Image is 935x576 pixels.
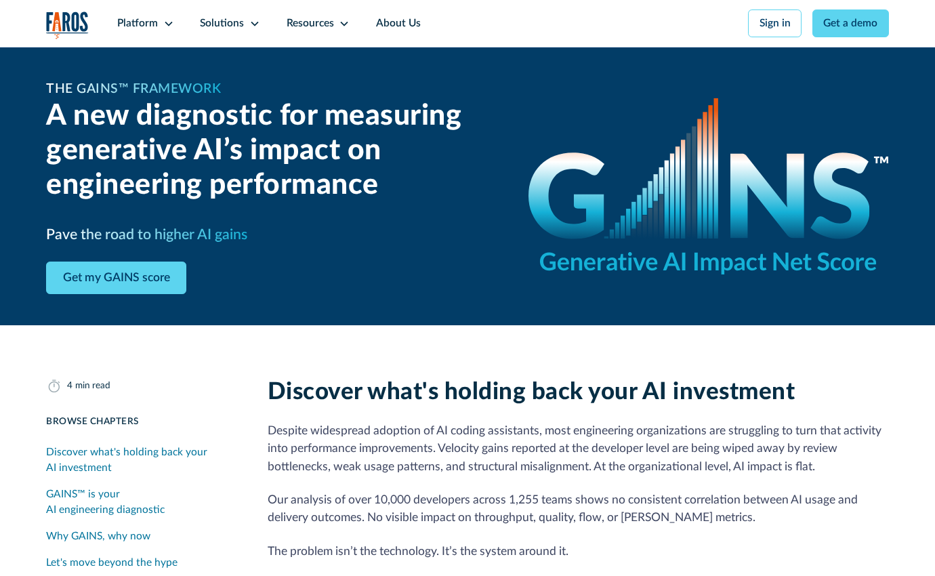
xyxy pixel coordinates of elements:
a: Sign in [748,9,802,37]
a: Get my GAINS score [46,262,186,294]
h3: Pave the road to higher AI gains [46,224,247,246]
div: Discover what's holding back your AI investment [46,445,236,476]
a: GAINS™ is your AI engineering diagnostic [46,481,236,523]
div: Solutions [200,16,244,31]
img: GAINS - the Generative AI Impact Net Score logo [528,98,889,274]
h1: The GAINS™ Framework [46,79,221,99]
div: Browse Chapters [46,415,236,428]
a: Get a demo [812,9,889,37]
div: Why GAINS, why now [46,529,150,544]
p: Despite widespread adoption of AI coding assistants, most engineering organizations are strugglin... [268,422,889,476]
div: Let's move beyond the hype [46,555,178,571]
a: Let's move beyond the hype [46,550,236,576]
h2: Discover what's holding back your AI investment [268,378,889,407]
a: Why GAINS, why now [46,523,236,550]
h2: A new diagnostic for measuring generative AI’s impact on engineering performance [46,99,497,203]
a: Discover what's holding back your AI investment [46,439,236,481]
div: Platform [117,16,158,31]
div: Resources [287,16,334,31]
div: min read [75,379,110,392]
a: home [46,12,88,39]
img: Logo of the analytics and reporting company Faros. [46,12,88,39]
div: GAINS™ is your AI engineering diagnostic [46,487,236,518]
p: Our analysis of over 10,000 developers across 1,255 teams shows no consistent correlation between... [268,491,889,527]
p: The problem isn’t the technology. It’s the system around it. [268,543,889,560]
div: 4 [67,379,72,392]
